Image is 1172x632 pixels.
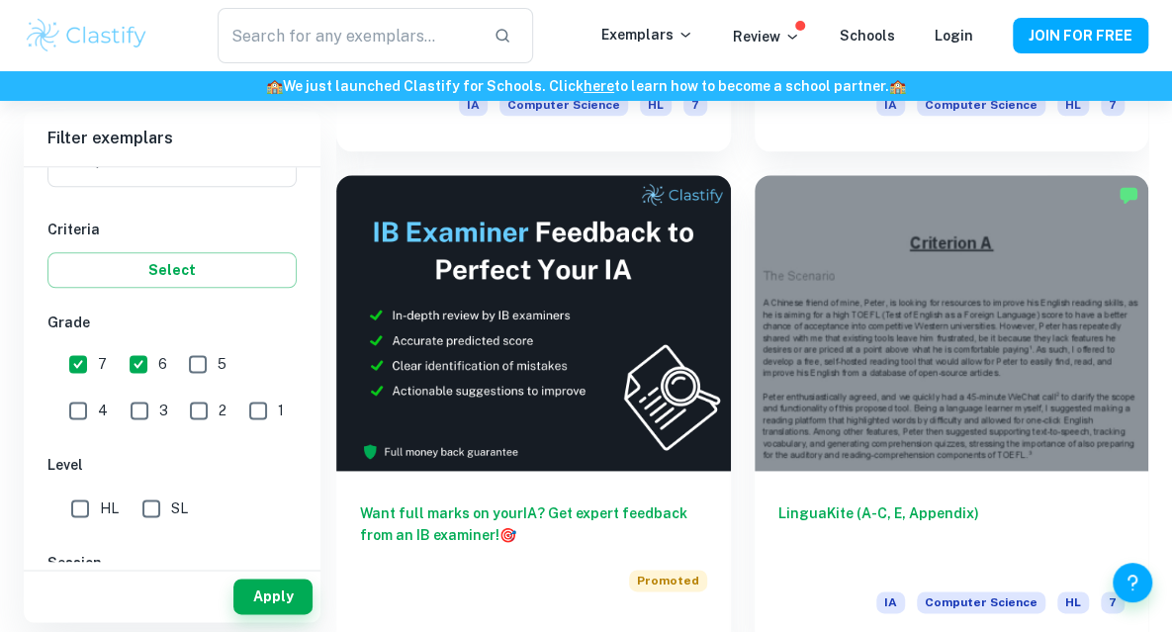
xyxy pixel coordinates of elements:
[935,28,973,44] a: Login
[1113,563,1152,602] button: Help and Feedback
[499,527,516,543] span: 🎯
[158,353,167,375] span: 6
[584,78,614,94] a: here
[47,219,297,240] h6: Criteria
[1119,185,1138,205] img: Marked
[278,400,284,421] span: 1
[1057,591,1089,613] span: HL
[159,400,168,421] span: 3
[459,94,488,116] span: IA
[47,552,297,574] h6: Session
[917,591,1045,613] span: Computer Science
[360,502,707,546] h6: Want full marks on your IA ? Get expert feedback from an IB examiner!
[219,400,226,421] span: 2
[889,78,906,94] span: 🏫
[171,497,188,519] span: SL
[24,111,320,166] h6: Filter exemplars
[266,78,283,94] span: 🏫
[876,94,905,116] span: IA
[24,16,149,55] img: Clastify logo
[47,454,297,476] h6: Level
[336,175,731,471] img: Thumbnail
[47,252,297,288] button: Select
[640,94,672,116] span: HL
[1013,18,1148,53] button: JOIN FOR FREE
[233,579,313,614] button: Apply
[218,8,479,63] input: Search for any exemplars...
[683,94,707,116] span: 7
[98,353,107,375] span: 7
[917,94,1045,116] span: Computer Science
[876,591,905,613] span: IA
[733,26,800,47] p: Review
[840,28,895,44] a: Schools
[100,497,119,519] span: HL
[218,353,226,375] span: 5
[1057,94,1089,116] span: HL
[1101,591,1125,613] span: 7
[98,400,108,421] span: 4
[778,502,1126,568] h6: LinguaKite (A-C, E, Appendix)
[4,75,1168,97] h6: We just launched Clastify for Schools. Click to learn how to become a school partner.
[499,94,628,116] span: Computer Science
[601,24,693,45] p: Exemplars
[1101,94,1125,116] span: 7
[47,312,297,333] h6: Grade
[629,570,707,591] span: Promoted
